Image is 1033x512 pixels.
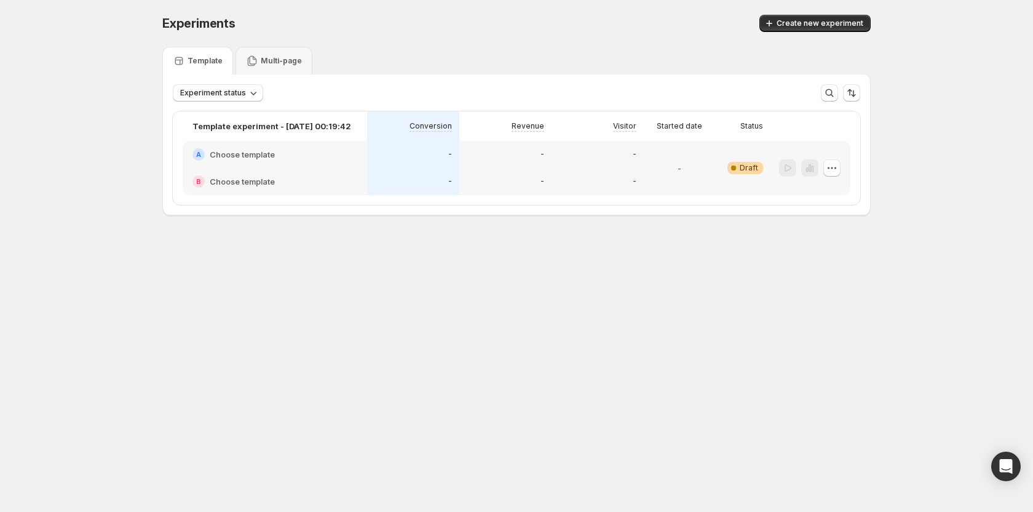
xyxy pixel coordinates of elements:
p: Revenue [512,121,544,131]
h2: A [196,151,201,158]
button: Create new experiment [759,15,871,32]
button: Sort the results [843,84,860,102]
p: - [448,177,452,186]
p: - [448,150,452,159]
p: Visitor [613,121,636,131]
p: - [633,150,636,159]
p: Template [188,56,223,66]
h2: B [196,178,201,185]
p: Template experiment - [DATE] 00:19:42 [192,120,351,132]
span: Create new experiment [777,18,863,28]
p: - [633,177,636,186]
p: - [678,162,681,174]
div: Open Intercom Messenger [991,452,1021,481]
p: Started date [657,121,702,131]
button: Experiment status [173,84,263,102]
span: Draft [740,163,758,173]
p: Multi-page [261,56,302,66]
span: Experiment status [180,88,246,98]
p: Conversion [410,121,452,131]
p: Status [740,121,763,131]
h2: Choose template [210,175,275,188]
span: Experiments [162,16,235,31]
h2: Choose template [210,148,275,161]
p: - [540,150,544,159]
p: - [540,177,544,186]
